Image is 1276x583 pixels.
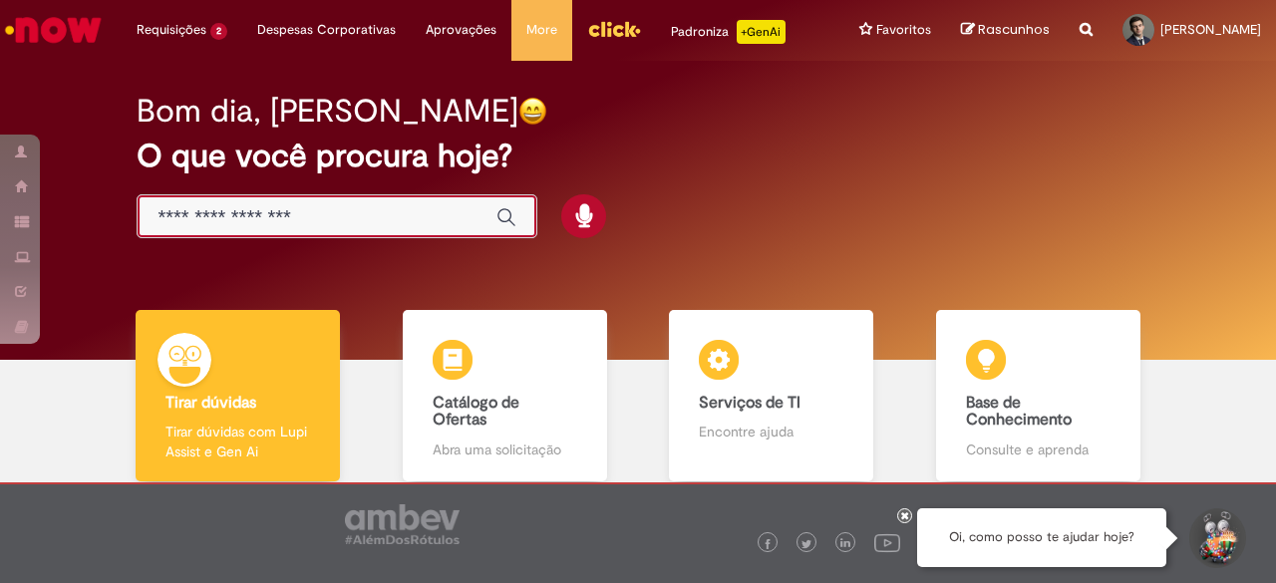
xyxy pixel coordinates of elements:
[426,20,496,40] span: Aprovações
[105,310,372,482] a: Tirar dúvidas Tirar dúvidas com Lupi Assist e Gen Ai
[978,20,1050,39] span: Rascunhos
[137,20,206,40] span: Requisições
[966,439,1111,459] p: Consulte e aprenda
[763,539,773,549] img: logo_footer_facebook.png
[372,310,639,482] a: Catálogo de Ofertas Abra uma solicitação
[433,439,577,459] p: Abra uma solicitação
[961,21,1050,40] a: Rascunhos
[433,393,519,431] b: Catálogo de Ofertas
[874,529,900,555] img: logo_footer_youtube.png
[2,10,105,50] img: ServiceNow
[165,422,310,461] p: Tirar dúvidas com Lupi Assist e Gen Ai
[876,20,931,40] span: Favoritos
[1160,21,1261,38] span: [PERSON_NAME]
[345,504,460,544] img: logo_footer_ambev_rotulo_gray.png
[699,393,800,413] b: Serviços de TI
[587,14,641,44] img: click_logo_yellow_360x200.png
[917,508,1166,567] div: Oi, como posso te ajudar hoje?
[526,20,557,40] span: More
[966,393,1072,431] b: Base de Conhecimento
[638,310,905,482] a: Serviços de TI Encontre ajuda
[210,23,227,40] span: 2
[801,539,811,549] img: logo_footer_twitter.png
[165,393,256,413] b: Tirar dúvidas
[137,94,518,129] h2: Bom dia, [PERSON_NAME]
[737,20,786,44] p: +GenAi
[518,97,547,126] img: happy-face.png
[671,20,786,44] div: Padroniza
[905,310,1172,482] a: Base de Conhecimento Consulte e aprenda
[699,422,843,441] p: Encontre ajuda
[257,20,396,40] span: Despesas Corporativas
[840,538,850,550] img: logo_footer_linkedin.png
[137,139,1138,173] h2: O que você procura hoje?
[1186,508,1246,568] button: Iniciar Conversa de Suporte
